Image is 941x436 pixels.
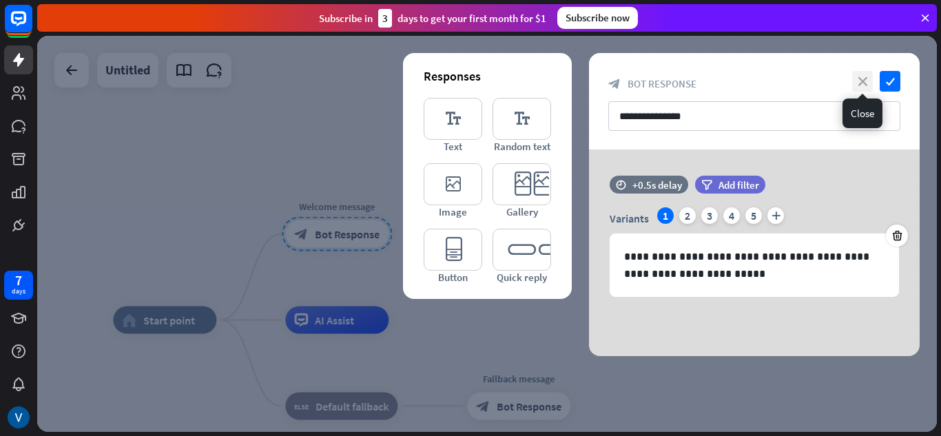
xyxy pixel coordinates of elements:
i: check [880,71,900,92]
div: 5 [745,207,762,224]
div: days [12,287,25,296]
button: Open LiveChat chat widget [11,6,52,47]
i: time [616,180,626,189]
div: 1 [657,207,674,224]
div: Subscribe in days to get your first month for $1 [319,9,546,28]
i: block_bot_response [608,78,621,90]
span: Variants [610,211,649,225]
div: 4 [723,207,740,224]
div: 3 [378,9,392,28]
i: plus [767,207,784,224]
a: 7 days [4,271,33,300]
div: 3 [701,207,718,224]
div: 2 [679,207,696,224]
div: 7 [15,274,22,287]
span: Bot Response [628,77,696,90]
span: Add filter [718,178,759,191]
i: close [852,71,873,92]
i: filter [701,180,712,190]
div: Subscribe now [557,7,638,29]
div: +0.5s delay [632,178,682,191]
